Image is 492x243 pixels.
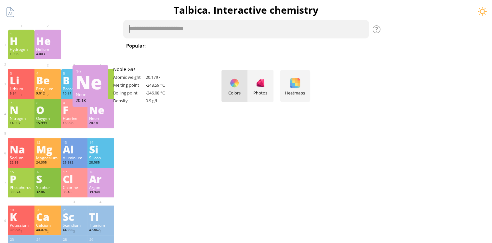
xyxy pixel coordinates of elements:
[172,42,193,50] span: Water
[113,74,146,80] div: Atomic weight
[63,174,86,184] div: Cl
[89,228,112,233] div: 47.867
[89,105,112,115] div: Ne
[303,42,332,50] span: Methane
[36,75,59,85] div: Be
[36,52,59,57] div: 4.003
[36,160,59,165] div: 24.305
[10,116,33,121] div: Nitrogen
[89,208,112,212] div: 22
[36,208,59,212] div: 20
[63,155,86,160] div: Aluminium
[10,185,33,190] div: Phosphorus
[36,101,59,105] div: 8
[89,211,112,222] div: Ti
[10,228,33,233] div: 39.098
[242,42,258,50] span: HCl
[76,68,105,74] div: 10
[10,91,33,96] div: 6.94
[36,144,59,154] div: Mg
[36,237,59,242] div: 24
[89,185,112,190] div: Argon
[89,170,112,174] div: 18
[89,174,112,184] div: Ar
[36,222,59,228] div: Calcium
[89,237,112,242] div: 26
[334,42,381,50] span: [MEDICAL_DATA]
[36,140,59,145] div: 12
[10,144,33,154] div: Na
[63,237,86,242] div: 25
[36,121,59,126] div: 15.999
[10,155,33,160] div: Sodium
[36,170,59,174] div: 16
[10,174,33,184] div: P
[63,222,86,228] div: Scandium
[10,52,33,57] div: 1.008
[36,71,59,76] div: 4
[10,160,33,165] div: 22.99
[36,91,59,96] div: 9.012
[76,92,105,97] div: Neon
[63,160,86,165] div: 26.982
[146,74,178,80] div: 20.1797
[10,190,33,195] div: 30.974
[63,91,86,96] div: 10.81
[10,47,33,52] div: Hydrogen
[36,36,59,46] div: He
[36,116,59,121] div: Oxygen
[224,46,226,50] sub: 2
[36,32,59,36] div: 2
[204,46,206,50] sub: 2
[63,140,86,145] div: 13
[36,190,59,195] div: 32.06
[10,211,33,222] div: K
[247,90,273,96] div: Photos
[63,228,86,233] div: 44.956
[10,86,33,91] div: Lithium
[10,121,33,126] div: 14.007
[126,42,151,50] div: Popular:
[36,211,59,222] div: Ca
[268,46,270,50] sub: 2
[63,208,86,212] div: 21
[63,121,86,126] div: 18.998
[3,3,489,17] h1: Talbica. Interactive chemistry
[216,42,239,50] span: H SO
[89,144,112,154] div: Si
[63,144,86,154] div: Al
[113,90,146,96] div: Boiling point
[196,42,214,50] span: H O
[63,101,86,105] div: 9
[89,160,112,165] div: 28.085
[63,211,86,222] div: Sc
[63,71,86,76] div: 5
[113,66,178,72] div: Noble Gas
[10,105,33,115] div: N
[10,32,33,36] div: 1
[260,42,301,50] span: H SO + NaOH
[36,86,59,91] div: Beryllium
[36,155,59,160] div: Magnesium
[36,228,59,233] div: 40.078
[146,98,178,104] div: 0.9 g/l
[10,36,33,46] div: H
[10,237,33,242] div: 23
[277,46,279,50] sub: 4
[63,190,86,195] div: 35.45
[63,86,86,91] div: Boron
[36,174,59,184] div: S
[63,185,86,190] div: Chlorine
[89,140,112,145] div: 14
[10,140,33,145] div: 11
[146,82,178,88] div: -248.59 °C
[76,98,105,103] div: 20.18
[89,190,112,195] div: 39.948
[10,71,33,76] div: 3
[89,121,112,126] div: 20.18
[36,47,59,52] div: Helium
[89,155,112,160] div: Silicon
[63,75,86,85] div: B
[10,101,33,105] div: 7
[10,75,33,85] div: Li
